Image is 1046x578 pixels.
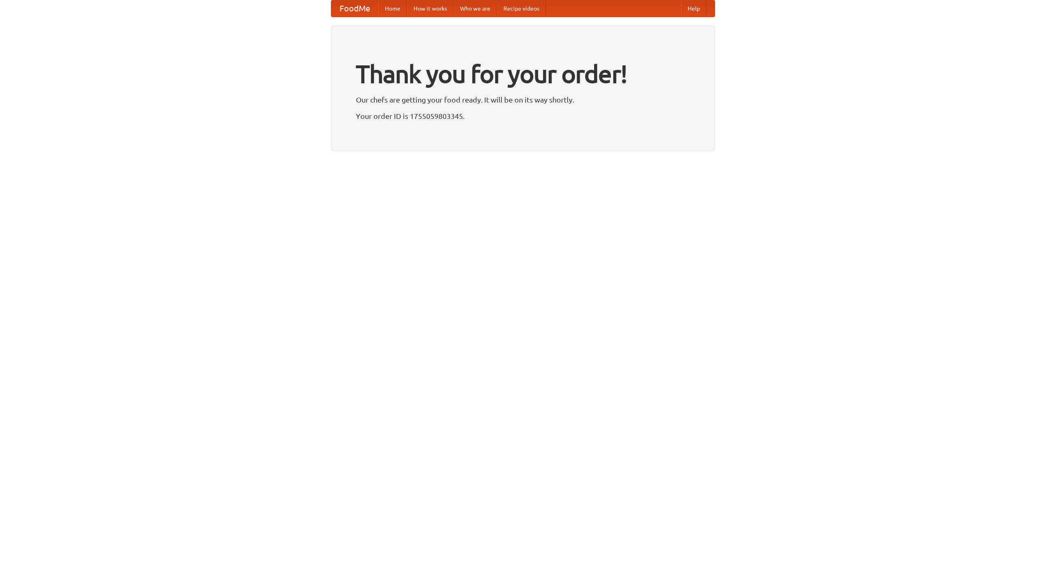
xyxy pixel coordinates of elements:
a: FoodMe [331,0,378,17]
p: Our chefs are getting your food ready. It will be on its way shortly. [356,94,690,106]
p: Your order ID is 1755059803345. [356,110,690,122]
h1: Thank you for your order! [356,54,690,94]
a: Help [681,0,706,17]
a: Who we are [454,0,497,17]
a: Home [378,0,407,17]
a: How it works [407,0,454,17]
a: Recipe videos [497,0,546,17]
